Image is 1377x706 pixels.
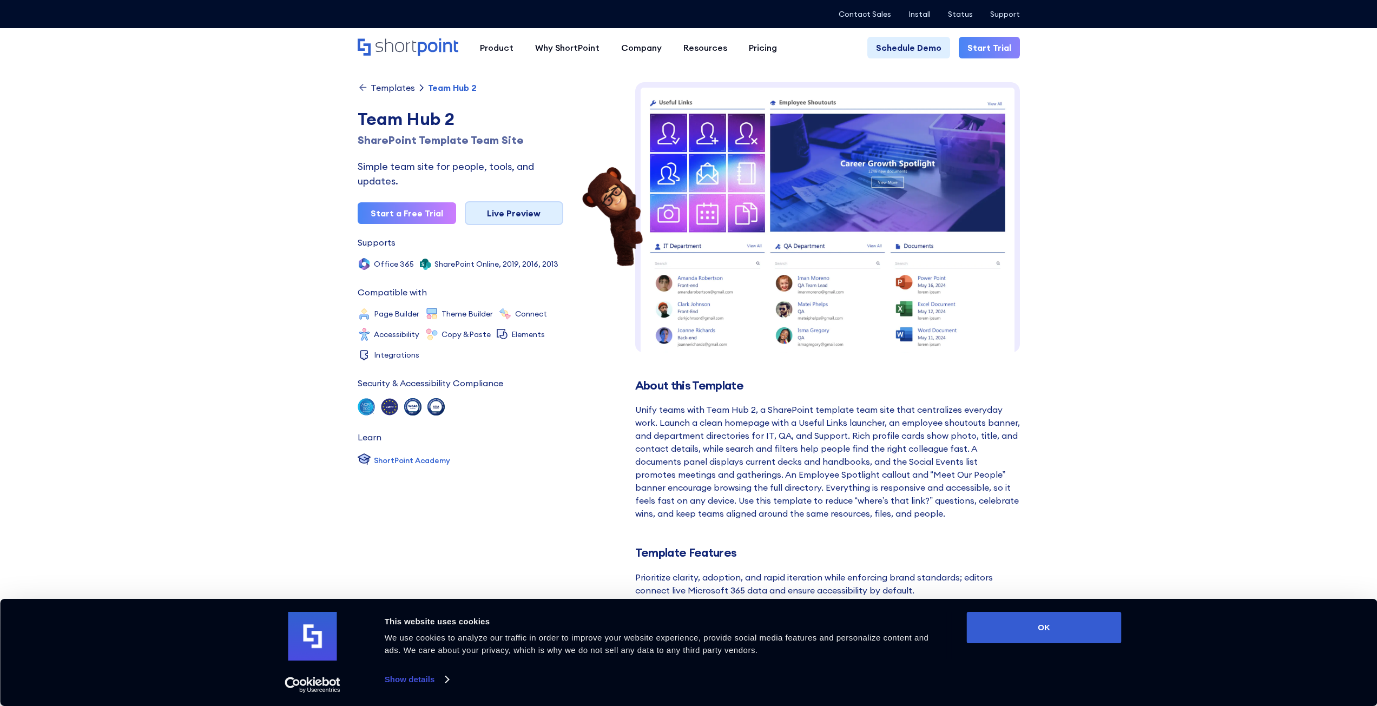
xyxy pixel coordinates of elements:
iframe: Chat Widget [1182,580,1377,706]
div: Security & Accessibility Compliance [358,379,503,387]
div: Why ShortPoint [535,41,599,54]
a: Usercentrics Cookiebot - opens in a new window [265,677,360,693]
div: Product [480,41,513,54]
div: Office 365 [374,260,414,268]
img: logo [288,612,337,661]
div: Team Hub 2 [428,83,477,92]
a: Install [908,10,931,18]
a: Status [948,10,973,18]
button: OK [967,612,1122,643]
a: ShortPoint Academy [358,452,450,469]
div: Prioritize clarity, adoption, and rapid iteration while enforcing brand standards; editors connec... [635,571,1020,597]
a: Start a Free Trial [358,202,456,224]
div: Accessibility [374,331,419,338]
h2: Template Features [635,546,1020,559]
div: Elements [511,331,545,338]
div: Theme Builder [442,310,493,318]
div: Compatible with [358,288,427,296]
h2: About this Template [635,379,1020,392]
div: Supports [358,238,396,247]
div: This website uses cookies [385,615,943,628]
div: Page Builder [374,310,419,318]
div: ShortPoint Academy [374,455,450,466]
a: Product [469,37,524,58]
a: Company [610,37,673,58]
div: Simple team site for people, tools, and updates. [358,159,563,188]
div: Integrations [374,351,419,359]
div: Templates [371,83,415,92]
img: soc 2 [358,398,375,415]
a: Why ShortPoint [524,37,610,58]
a: Schedule Demo [867,37,950,58]
div: Company [621,41,662,54]
a: Templates [358,82,415,93]
a: Live Preview [465,201,563,225]
a: Start Trial [959,37,1020,58]
a: Show details [385,671,449,688]
div: Connect [515,310,547,318]
div: Pricing [749,41,777,54]
a: Support [990,10,1020,18]
img: Team Hub 2 – SharePoint Template Team Site: Simple team site for people, tools, and updates. [635,82,1020,664]
a: Pricing [738,37,788,58]
div: Team Hub 2 [358,106,563,132]
a: Home [358,38,458,57]
span: We use cookies to analyze our traffic in order to improve your website experience, provide social... [385,633,929,655]
a: Resources [673,37,738,58]
a: Contact Sales [839,10,891,18]
div: Learn [358,433,381,441]
h1: SharePoint Template Team Site [358,132,563,148]
div: Unify teams with Team Hub 2, a SharePoint template team site that centralizes everyday work. Laun... [635,403,1020,520]
div: Copy &Paste [442,331,491,338]
div: SharePoint Online, 2019, 2016, 2013 [434,260,558,268]
div: Resources [683,41,727,54]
